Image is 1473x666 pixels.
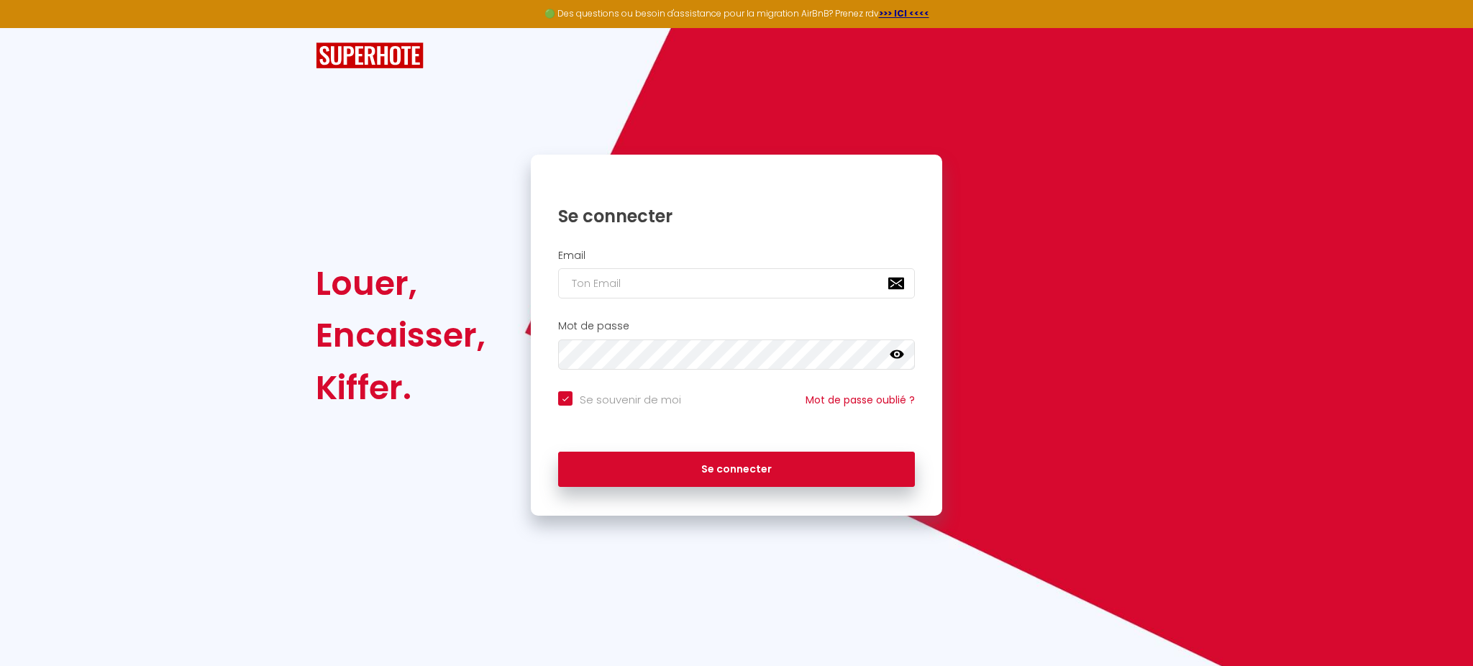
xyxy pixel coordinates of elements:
[558,268,915,298] input: Ton Email
[558,250,915,262] h2: Email
[558,452,915,488] button: Se connecter
[316,42,424,69] img: SuperHote logo
[316,362,485,414] div: Kiffer.
[806,393,915,407] a: Mot de passe oublié ?
[316,309,485,361] div: Encaisser,
[316,257,485,309] div: Louer,
[879,7,929,19] a: >>> ICI <<<<
[558,320,915,332] h2: Mot de passe
[558,205,915,227] h1: Se connecter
